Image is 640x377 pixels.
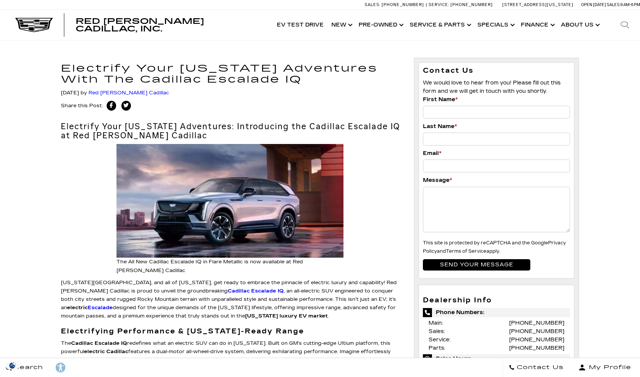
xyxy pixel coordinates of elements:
span: [DATE] [61,90,79,96]
span: We would love to hear from you! Please fill out this form and we will get in touch with you shortly. [423,80,561,94]
a: [PHONE_NUMBER] [509,328,564,335]
h2: Electrify Your [US_STATE] Adventures: Introducing the Cadillac Escalade IQ at Red [PERSON_NAME] C... [61,122,402,141]
span: Sales: [365,2,381,7]
a: Terms of Service [446,249,486,254]
a: Cadillac Escalade IQ [228,288,284,294]
a: [PHONE_NUMBER] [509,336,564,343]
span: by [81,90,87,96]
span: Red [PERSON_NAME] Cadillac, Inc. [76,17,204,33]
a: Specials [474,10,517,40]
span: My Profile [586,362,631,373]
span: Parts: [429,345,445,351]
b: Cadillac Escalade IQ [71,340,127,346]
a: [PHONE_NUMBER] [509,320,564,326]
label: Last Name [423,122,457,131]
img: The All New Escalade IQ in Flair Metallic [117,144,343,258]
a: Finance [517,10,557,40]
input: Send your message [423,259,530,271]
p: The redefines what an electric SUV can do in [US_STATE]. Built on GM’s cutting-edge Ultium platfo... [61,339,402,372]
a: [PHONE_NUMBER] [509,345,564,351]
span: Sales Hours: [423,354,570,363]
label: Email [423,149,441,158]
span: Open [DATE] [581,2,606,7]
div: Share this Post: [61,101,402,114]
h1: Electrify Your [US_STATE] Adventures With The Cadillac Escalade IQ [61,63,402,85]
a: EV Test Drive [273,10,328,40]
h3: Contact Us [423,67,570,75]
a: Contact Us [503,358,570,377]
b: electric [67,305,113,311]
a: New [328,10,355,40]
a: [STREET_ADDRESS][US_STATE] [502,2,573,7]
span: Sales: [429,328,445,335]
span: 9 AM-6 PM [620,2,640,7]
img: Opt-Out Icon [4,361,21,369]
a: Pre-Owned [355,10,406,40]
span: Sales: [607,2,620,7]
span: Phone Numbers: [423,308,570,317]
h3: Electrifying Performance & [US_STATE]-Ready Range [61,328,402,335]
span: Contact Us [515,362,564,373]
p: [US_STATE][GEOGRAPHIC_DATA], and all of [US_STATE], get ready to embrace the pinnacle of electric... [61,278,402,320]
span: Search [12,362,43,373]
span: [PHONE_NUMBER] [450,2,493,7]
h3: Dealership Info [423,297,570,304]
label: Message [423,176,452,185]
b: electric Cadillac [84,349,128,355]
a: Red [PERSON_NAME] Cadillac [89,90,169,96]
a: Sales: [PHONE_NUMBER] [365,3,426,7]
label: First Name [423,95,458,104]
span: Service: [429,336,450,343]
a: Escalade [88,305,113,311]
a: Red [PERSON_NAME] Cadillac, Inc. [76,17,266,33]
a: Service: [PHONE_NUMBER] [426,3,495,7]
a: About Us [557,10,602,40]
button: Open user profile menu [570,358,640,377]
a: Privacy Policy [423,240,566,254]
section: Click to Open Cookie Consent Modal [4,361,21,369]
img: Cadillac Dark Logo with Cadillac White Text [15,18,53,32]
p: The All New Cadillac Escalade IQ in Flare Metallic is now available at Red [PERSON_NAME] Cadillac [117,258,347,274]
b: [US_STATE] luxury EV market [245,313,328,319]
span: Main: [429,320,443,326]
small: This site is protected by reCAPTCHA and the Google and apply. [423,240,566,254]
span: Service: [429,2,449,7]
span: [PHONE_NUMBER] [382,2,424,7]
a: Service & Parts [406,10,474,40]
